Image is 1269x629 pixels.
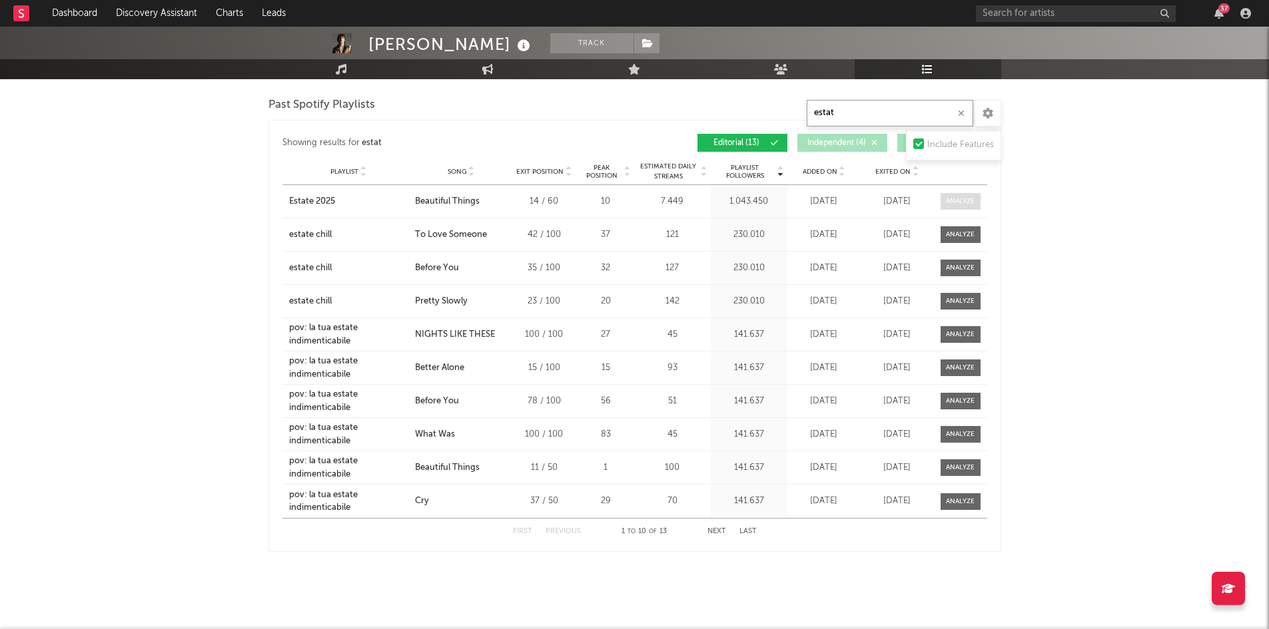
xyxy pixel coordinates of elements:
a: Cry [415,495,507,508]
div: 83 [581,428,631,441]
div: Before You [415,262,459,275]
a: pov: la tua estate indimenticabile [289,321,409,347]
div: 56 [581,395,631,408]
div: Estate 2025 [289,195,335,208]
div: Better Alone [415,361,464,375]
span: Playlist [330,168,358,176]
a: NIGHTS LIKE THESE [415,328,507,341]
div: 1 [581,461,631,475]
a: Beautiful Things [415,195,507,208]
div: [DATE] [791,395,857,408]
div: [DATE] [864,328,931,341]
a: Pretty Slowly [415,295,507,308]
div: Beautiful Things [415,461,480,475]
div: 51 [637,395,707,408]
button: Last [739,528,757,535]
span: to [628,528,635,534]
div: estate chill [289,228,332,242]
div: 121 [637,228,707,242]
div: 7.449 [637,195,707,208]
button: Track [550,33,634,53]
span: Exit Position [516,168,564,176]
div: 32 [581,262,631,275]
a: estate chill [289,228,409,242]
a: What Was [415,428,507,441]
div: [DATE] [864,428,931,441]
div: 20 [581,295,631,308]
div: [DATE] [864,395,931,408]
div: 37 [581,228,631,242]
div: 100 / 100 [514,428,574,441]
button: Editorial(13) [697,134,787,152]
div: Beautiful Things [415,195,480,208]
div: Include Features [927,137,994,153]
div: [PERSON_NAME] [368,33,534,55]
span: Song [448,168,467,176]
span: Editorial ( 13 ) [706,139,767,147]
div: estate chill [289,262,332,275]
div: 1.043.450 [714,195,784,208]
div: 37 [1218,3,1230,13]
div: Showing results for [282,134,635,152]
div: [DATE] [791,295,857,308]
div: What Was [415,428,455,441]
a: To Love Someone [415,228,507,242]
div: 230.010 [714,262,784,275]
div: [DATE] [791,495,857,508]
div: [DATE] [864,461,931,475]
div: pov: la tua estate indimenticabile [289,388,409,414]
div: [DATE] [864,495,931,508]
button: 37 [1214,8,1224,19]
div: 141.637 [714,428,784,441]
a: Estate 2025 [289,195,409,208]
div: estat [362,135,382,151]
div: 15 [581,361,631,375]
div: 11 / 50 [514,461,574,475]
div: 141.637 [714,395,784,408]
a: Better Alone [415,361,507,375]
span: Playlist Followers [714,164,776,180]
a: Beautiful Things [415,461,507,475]
a: estate chill [289,295,409,308]
a: pov: la tua estate indimenticabile [289,489,409,515]
div: estate chill [289,295,332,308]
span: Estimated Daily Streams [637,162,699,182]
div: 141.637 [714,361,784,375]
div: 100 [637,461,707,475]
span: Exited On [875,168,911,176]
div: 100 / 100 [514,328,574,341]
button: Independent(4) [797,134,887,152]
input: Search Playlists/Charts [807,100,973,126]
div: [DATE] [791,228,857,242]
div: 45 [637,328,707,341]
div: 78 / 100 [514,395,574,408]
a: pov: la tua estate indimenticabile [289,355,409,381]
div: [DATE] [791,328,857,341]
div: [DATE] [864,195,931,208]
div: NIGHTS LIKE THESE [415,328,495,341]
div: 230.010 [714,295,784,308]
span: of [649,528,657,534]
div: 142 [637,295,707,308]
a: Before You [415,395,507,408]
button: Algorithmic(0) [897,134,987,152]
div: [DATE] [791,262,857,275]
div: 14 / 60 [514,195,574,208]
div: 23 / 100 [514,295,574,308]
div: 141.637 [714,461,784,475]
div: 70 [637,495,707,508]
span: Added On [803,168,837,176]
div: [DATE] [791,195,857,208]
div: 10 [581,195,631,208]
div: Before You [415,395,459,408]
div: 127 [637,262,707,275]
div: 27 [581,328,631,341]
div: [DATE] [864,295,931,308]
div: [DATE] [791,461,857,475]
div: 45 [637,428,707,441]
div: Pretty Slowly [415,295,468,308]
span: Peak Position [581,164,623,180]
a: estate chill [289,262,409,275]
